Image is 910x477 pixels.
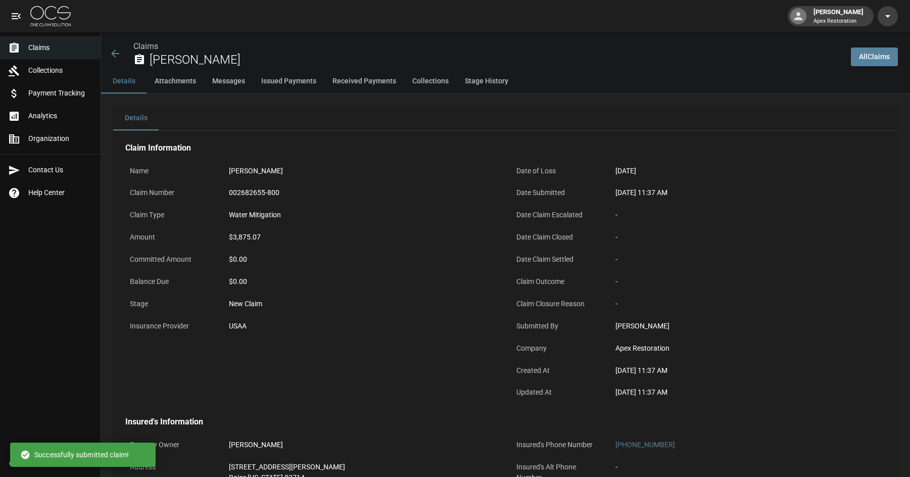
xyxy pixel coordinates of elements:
[615,166,636,176] div: [DATE]
[204,69,253,93] button: Messages
[512,205,603,225] p: Date Claim Escalated
[615,187,882,198] div: [DATE] 11:37 AM
[28,65,92,76] span: Collections
[229,299,495,309] div: New Claim
[6,6,26,26] button: open drawer
[512,227,603,247] p: Date Claim Closed
[28,133,92,144] span: Organization
[30,6,71,26] img: ocs-logo-white-transparent.png
[125,457,216,477] p: Address
[512,161,603,181] p: Date of Loss
[512,250,603,269] p: Date Claim Settled
[615,232,882,243] div: -
[512,294,603,314] p: Claim Closure Reason
[20,446,129,464] div: Successfully submitted claim!
[615,210,882,220] div: -
[147,69,204,93] button: Attachments
[813,17,864,26] p: Apex Restoration
[809,7,868,25] div: [PERSON_NAME]
[125,435,216,455] p: Property Owner
[457,69,516,93] button: Stage History
[615,441,675,449] a: [PHONE_NUMBER]
[133,40,843,53] nav: breadcrumb
[150,53,843,67] h2: [PERSON_NAME]
[324,69,404,93] button: Received Payments
[125,417,886,427] h4: Insured's Information
[9,458,91,468] div: © 2025 One Claim Solution
[512,361,603,380] p: Created At
[512,183,603,203] p: Date Submitted
[28,88,92,99] span: Payment Tracking
[125,294,216,314] p: Stage
[615,343,882,354] div: Apex Restoration
[229,440,283,450] div: [PERSON_NAME]
[125,227,216,247] p: Amount
[28,165,92,175] span: Contact Us
[101,69,147,93] button: Details
[851,47,898,66] a: AllClaims
[125,250,216,269] p: Committed Amount
[512,339,603,358] p: Company
[615,276,882,287] div: -
[125,183,216,203] p: Claim Number
[512,383,603,402] p: Updated At
[229,210,281,220] div: Water Mitigation
[512,316,603,336] p: Submitted By
[125,143,886,153] h4: Claim Information
[253,69,324,93] button: Issued Payments
[125,161,216,181] p: Name
[229,462,345,472] div: [STREET_ADDRESS][PERSON_NAME]
[125,316,216,336] p: Insurance Provider
[512,435,603,455] p: Insured's Phone Number
[615,365,882,376] div: [DATE] 11:37 AM
[28,42,92,53] span: Claims
[28,187,92,198] span: Help Center
[615,387,882,398] div: [DATE] 11:37 AM
[229,276,495,287] div: $0.00
[615,254,882,265] div: -
[615,462,617,472] div: -
[229,321,247,331] div: USAA
[615,299,882,309] div: -
[113,106,898,130] div: details tabs
[229,232,261,243] div: $3,875.07
[133,41,158,51] a: Claims
[229,187,279,198] div: 002682655-800
[229,166,283,176] div: [PERSON_NAME]
[125,205,216,225] p: Claim Type
[125,272,216,292] p: Balance Due
[404,69,457,93] button: Collections
[615,321,882,331] div: [PERSON_NAME]
[229,254,495,265] div: $0.00
[28,111,92,121] span: Analytics
[101,69,910,93] div: anchor tabs
[113,106,159,130] button: Details
[512,272,603,292] p: Claim Outcome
